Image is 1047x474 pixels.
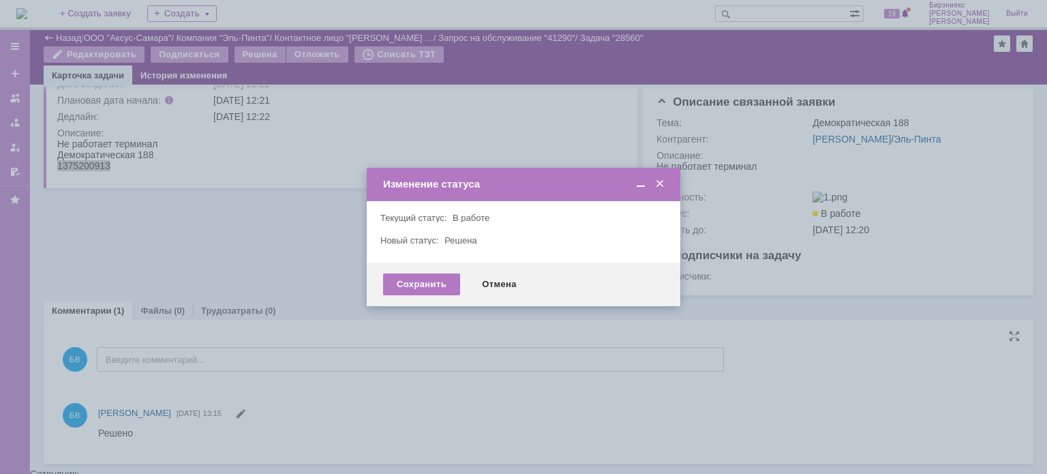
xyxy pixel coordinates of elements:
label: Новый статус: [380,235,439,246]
span: Закрыть [653,178,667,190]
span: Свернуть (Ctrl + M) [634,178,648,190]
div: Изменение статуса [383,178,667,190]
span: Решена [444,235,476,246]
label: Текущий статус: [380,213,446,223]
span: В работе [453,213,489,223]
